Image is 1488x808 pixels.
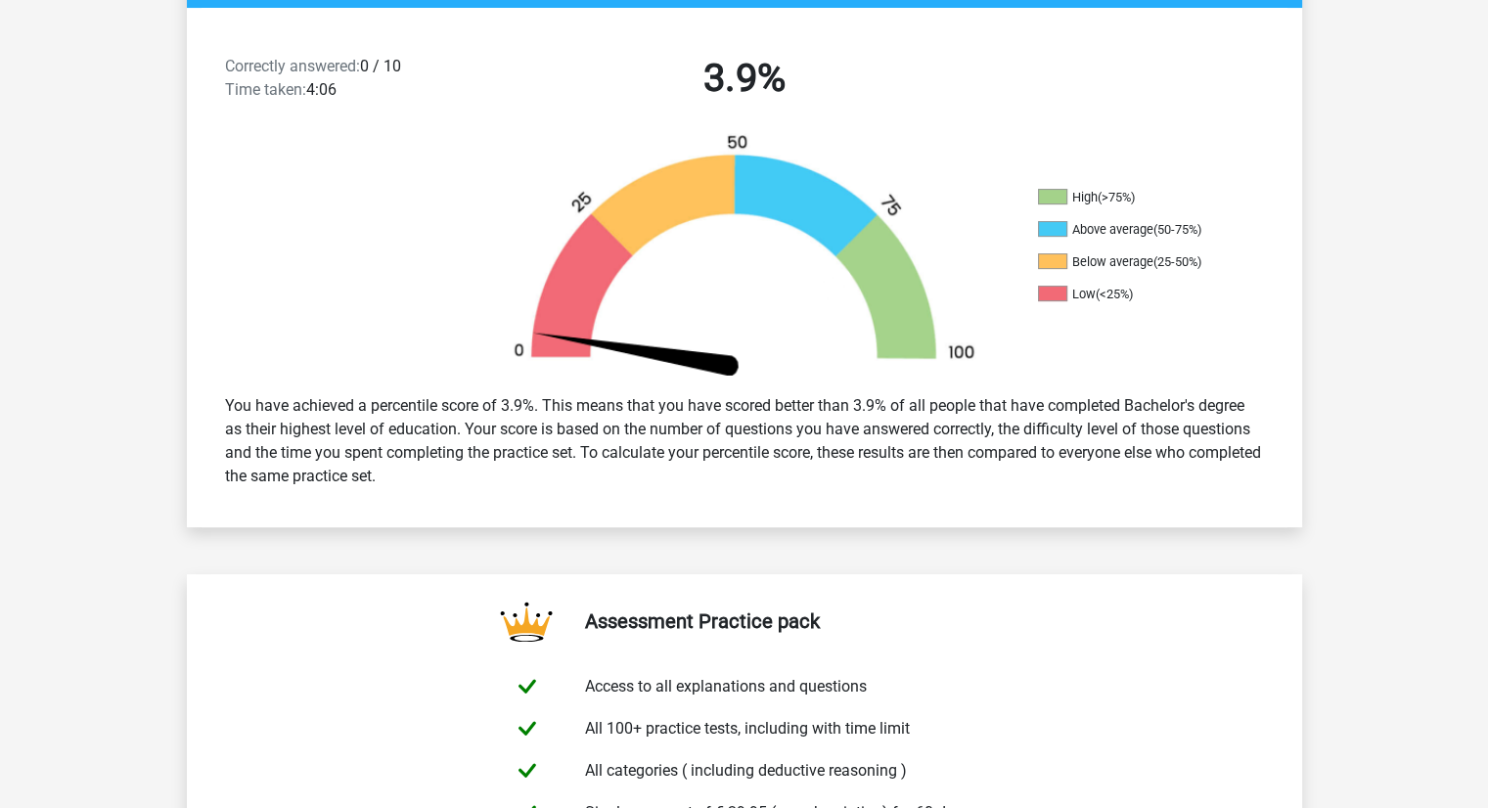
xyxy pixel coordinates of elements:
h2: 3.9% [492,55,997,102]
div: 0 / 10 4:06 [210,55,477,110]
div: (25-50%) [1153,254,1201,269]
img: 4.a459025b5945.png [480,133,1009,379]
li: High [1038,189,1234,206]
div: You have achieved a percentile score of 3.9%. This means that you have scored better than 3.9% of... [210,386,1279,496]
span: Time taken: [225,80,306,99]
div: (50-75%) [1153,222,1201,237]
div: (>75%) [1098,190,1135,204]
li: Above average [1038,221,1234,239]
li: Low [1038,286,1234,303]
li: Below average [1038,253,1234,271]
div: (<25%) [1096,287,1133,301]
span: Correctly answered: [225,57,360,75]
